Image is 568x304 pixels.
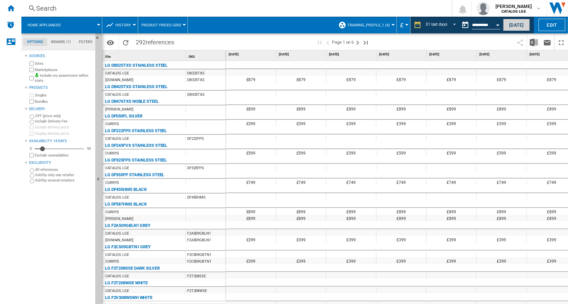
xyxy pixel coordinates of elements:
button: Maximize [555,34,568,50]
label: Include Delivery Fee [35,119,93,124]
div: CURRYS [105,209,119,216]
div: F2T208SSE [186,272,226,279]
div: £899 [477,105,527,112]
div: £749 [477,179,527,185]
button: Training_Profile_1 (4) [347,17,393,33]
div: CATALOG LGE [105,230,129,237]
div: 31 last days [426,22,447,27]
div: £399 [376,236,426,243]
div: History [106,17,134,33]
div: £399 [226,120,276,126]
div: £899 [226,105,276,112]
button: History [115,17,134,33]
div: Site Sort None [104,50,186,61]
span: [DATE] [329,52,375,57]
input: Bundles [29,99,34,104]
div: LG F2V308WSWH WHITE [105,294,152,302]
button: Download in Excel [527,34,541,50]
button: Next page [354,34,362,50]
div: £899 [276,105,326,112]
input: Sold by only one retailer [30,174,34,178]
div: [DATE] [227,50,276,59]
div: £899 [326,208,376,215]
label: Include delivery price [35,125,93,130]
div: £399 [326,257,376,264]
label: Exclude unavailables [35,153,93,158]
div: LG DB425TXS STAINLESS STEEL [105,83,167,91]
button: Send this report by email [541,34,554,50]
label: Sold by several retailers [35,178,93,183]
div: CURRYS [105,180,119,186]
div: £599 [477,149,527,156]
div: £899 [226,208,276,215]
label: OFF (price only) [35,113,93,118]
div: £899 [477,215,527,221]
div: £749 [226,179,276,185]
div: £899 [226,215,276,221]
span: Page 1 on 6 [332,34,354,50]
md-tab-item: Filters [75,38,97,46]
input: Display delivery price [29,131,34,136]
img: mysite-bg-18x18.png [35,73,39,77]
div: CATALOG LGE [105,165,129,172]
div: DF222FPS [186,135,226,141]
div: £899 [376,208,426,215]
button: Share this bookmark with others [514,34,527,50]
div: £399 [477,257,527,264]
div: LG F2T208WSE WHITE [105,279,148,287]
div: £749 [376,179,426,185]
md-tab-item: Options [23,38,47,46]
div: LG F2C509GBTN1 GREY [105,243,151,251]
div: DB425TXS [186,91,226,97]
button: md-calendar [459,18,472,32]
div: LG DF587HMS BLACK [105,200,147,208]
div: 90 [85,146,93,151]
div: F2C509GBTN1 [186,258,226,264]
button: Open calendar [492,18,504,30]
div: £879 [427,76,476,82]
div: £399 [276,257,326,264]
div: [PERSON_NAME] [105,216,133,222]
input: Include my assortment within stats [29,74,34,82]
div: £399 [376,120,426,126]
div: £899 [427,208,476,215]
label: Include my assortment within stats [35,73,93,83]
span: Product prices grid [141,23,181,27]
input: OFF (price only) [30,114,34,119]
span: Training_Profile_1 (4) [347,23,390,27]
div: F2C509GBTN1 [186,251,226,258]
div: Sort None [104,50,186,61]
div: F2A509GBLN1 [186,230,226,236]
span: £ [400,22,404,29]
div: £399 [477,236,527,243]
div: £899 [477,208,527,215]
span: [DATE] [479,52,525,57]
button: Last page [362,34,370,50]
button: Edit [539,19,565,31]
div: £399 [326,236,376,243]
div: £749 [276,179,326,185]
div: LG DF325FPS STAINLESS STEEL [105,156,167,164]
div: CURRYS [105,258,119,265]
div: CATALOG LGE [105,288,129,294]
div: LG F2A509GBLN1 GREY [105,222,150,230]
div: Products [29,85,93,90]
button: >Previous page [324,34,332,50]
div: [DATE] [478,50,527,59]
div: £599 [376,149,426,156]
div: £749 [326,179,376,185]
div: CATALOG LGE [105,194,129,201]
div: LG DF243FVS STAINLESS STEEL [105,141,167,149]
div: [PERSON_NAME] [105,106,133,113]
div: [DOMAIN_NAME] [105,77,133,83]
div: LG DF030FL SILVER [105,112,142,120]
div: £899 [427,105,476,112]
md-menu: Currency [397,17,411,33]
div: F2A509GBLN1 [186,236,226,243]
div: £399 [276,236,326,243]
div: Training_Profile_1 (4) [338,17,393,33]
img: excel-24x24.png [530,38,538,46]
span: [DATE] [279,52,325,57]
div: CATALOG LGE [105,273,129,280]
label: Bundles [35,99,93,104]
